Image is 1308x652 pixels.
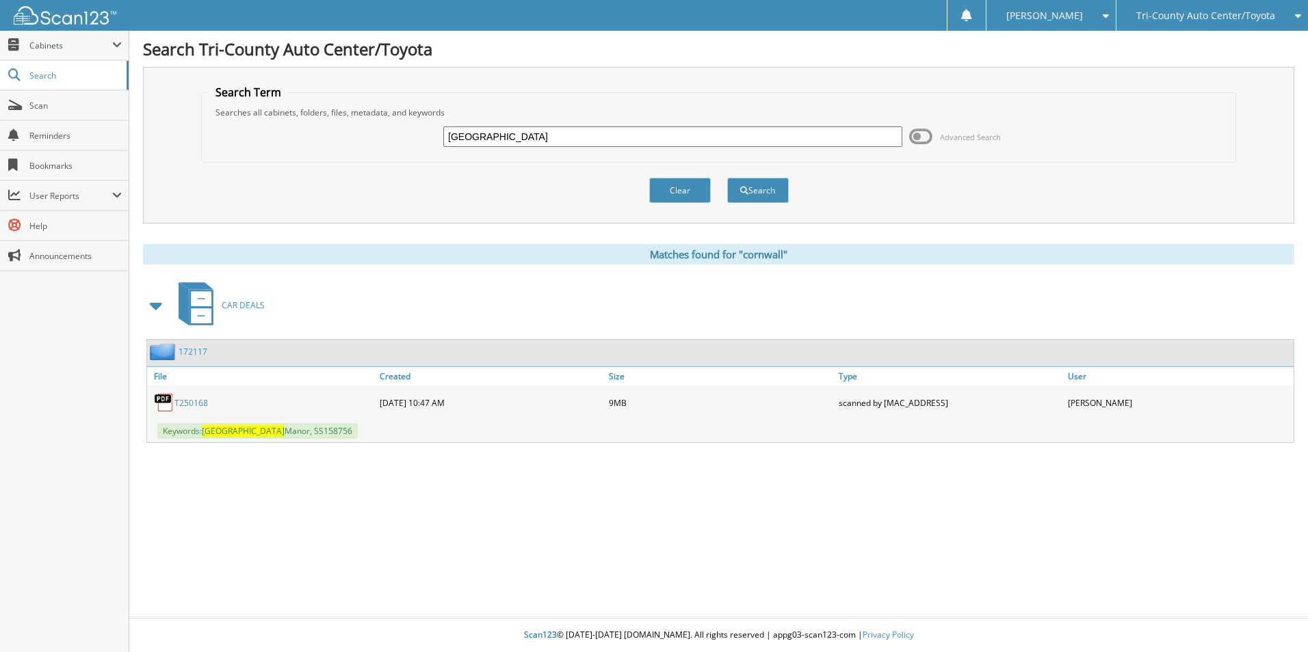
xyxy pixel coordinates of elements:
[29,130,122,141] span: Reminders
[29,40,112,51] span: Cabinets
[209,85,288,100] legend: Search Term
[1136,12,1275,20] span: Tri-County Auto Center/Toyota
[1064,389,1294,416] div: [PERSON_NAME]
[727,178,789,203] button: Search
[29,220,122,232] span: Help
[1240,586,1308,652] iframe: Chat Widget
[29,190,112,202] span: User Reports
[150,343,179,360] img: folder2.png
[157,423,358,439] span: Keywords: Manor, SS158756
[154,392,174,413] img: PDF.png
[524,629,557,640] span: Scan123
[1064,367,1294,385] a: User
[1006,12,1083,20] span: [PERSON_NAME]
[376,367,605,385] a: Created
[147,367,376,385] a: File
[170,278,265,332] a: CAR DEALS
[605,367,835,385] a: Size
[202,425,285,437] span: [GEOGRAPHIC_DATA]
[222,299,265,311] span: CAR DEALS
[29,100,122,111] span: Scan
[129,619,1308,652] div: © [DATE]-[DATE] [DOMAIN_NAME]. All rights reserved | appg03-scan123-com |
[29,70,120,81] span: Search
[376,389,605,416] div: [DATE] 10:47 AM
[179,346,207,357] a: 172117
[940,132,1001,142] span: Advanced Search
[605,389,835,416] div: 9MB
[835,367,1064,385] a: Type
[29,250,122,262] span: Announcements
[863,629,914,640] a: Privacy Policy
[649,178,711,203] button: Clear
[209,107,1229,118] div: Searches all cabinets, folders, files, metadata, and keywords
[143,38,1294,60] h1: Search Tri-County Auto Center/Toyota
[143,244,1294,264] div: Matches found for "cornwall"
[174,397,208,409] a: T250168
[14,6,116,25] img: scan123-logo-white.svg
[835,389,1064,416] div: scanned by [MAC_ADDRESS]
[29,160,122,172] span: Bookmarks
